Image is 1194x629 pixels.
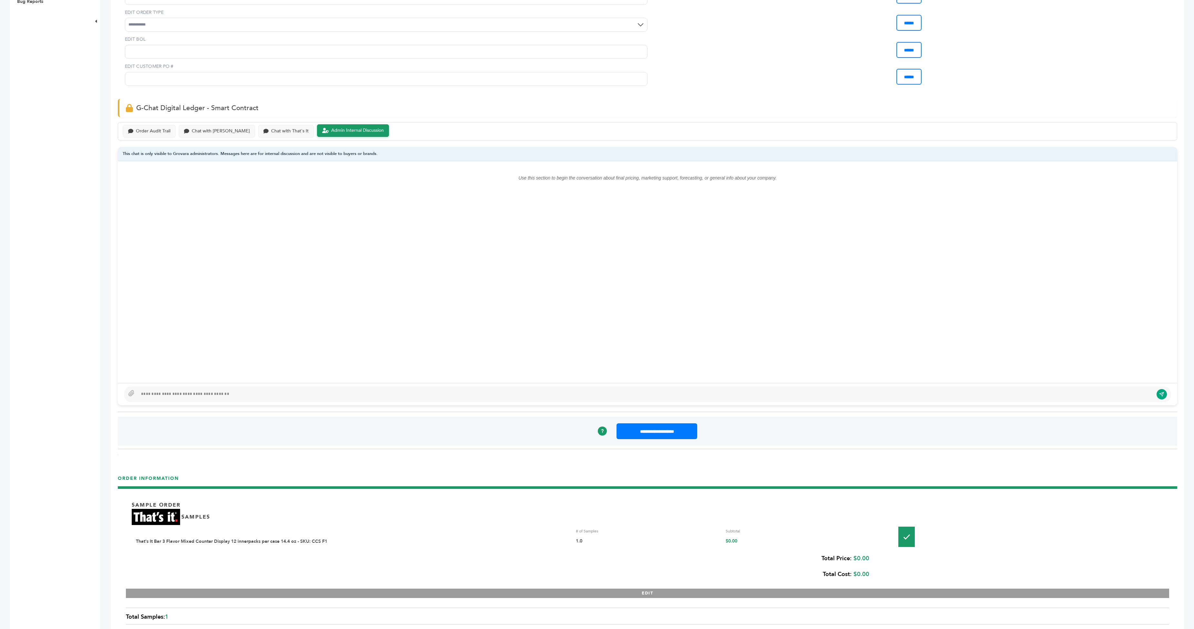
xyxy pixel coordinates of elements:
[331,128,384,133] div: Admin Internal Discussion
[136,103,259,113] span: G-Chat Digital Ledger - Smart Contract
[136,538,327,544] a: That's It Bar 3 Flavor Mixed Counter Display 12 innerpacks per case 14.4 oz - SKU: CCS F1
[165,613,168,621] span: 1
[132,551,869,582] div: $0.00 $0.00
[125,63,648,70] label: EDIT CUSTOMER PO #
[131,174,1164,182] p: Use this section to begin the conversation about final pricing, marketing support, forecasting, o...
[726,538,871,545] div: $0.00
[118,147,1177,161] div: This chat is only visible to Grovara administrators. Messages here are for internal discussion an...
[898,527,915,547] img: Pallet-Icons-01.png
[822,554,852,562] b: Total Price:
[118,475,1177,487] h3: ORDER INFORMATION
[726,528,871,534] div: Subtotal
[126,613,165,621] span: Total Samples:
[576,538,721,545] div: 1.0
[181,513,210,521] p: SAMPLES
[192,129,250,134] div: Chat with [PERSON_NAME]
[132,501,180,509] p: Sample Order
[136,129,170,134] div: Order Audit Trail
[125,36,648,43] label: EDIT BOL
[576,528,721,534] div: # of Samples
[132,509,180,525] img: Brand Name
[125,9,648,16] label: EDIT ORDER TYPE
[823,570,852,578] b: Total Cost:
[126,589,1169,598] button: EDIT
[598,427,607,436] a: ?
[271,129,309,134] div: Chat with That's It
